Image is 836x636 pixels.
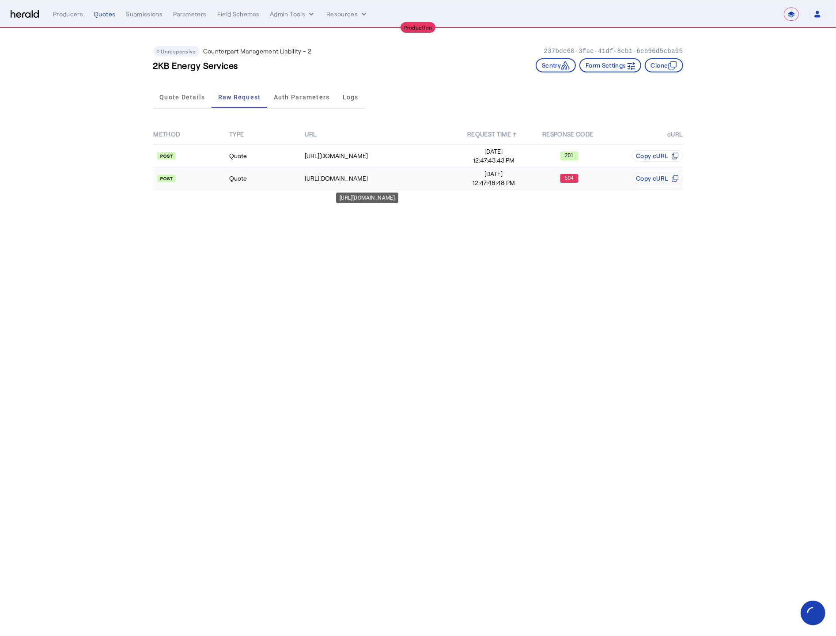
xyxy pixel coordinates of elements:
div: [URL][DOMAIN_NAME] [336,193,398,203]
button: internal dropdown menu [270,10,316,19]
p: Counterpart Management Liability - 2 [203,47,312,56]
text: 504 [565,175,574,181]
button: Resources dropdown menu [326,10,368,19]
span: Logs [343,94,359,100]
span: Auth Parameters [274,94,330,100]
button: Form Settings [579,58,641,72]
div: Parameters [173,10,207,19]
span: Quote Details [159,94,205,100]
button: Copy cURL [632,150,682,162]
th: TYPE [229,125,304,144]
th: REQUEST TIME [456,125,531,144]
th: RESPONSE CODE [532,125,607,144]
span: ↑ [513,130,517,138]
span: 12:47:48:48 PM [456,178,531,187]
div: Quotes [94,10,115,19]
span: 12:47:43:43 PM [456,156,531,165]
button: Sentry [536,58,576,72]
th: METHOD [153,125,229,144]
img: Herald Logo [11,10,39,19]
p: 237bdc60-3fac-41df-8cb1-6eb96d5cba95 [544,47,683,56]
text: 201 [565,152,574,159]
span: [DATE] [456,147,531,156]
h3: 2KB Energy Services [153,59,238,72]
span: Raw Request [218,94,261,100]
td: Quote [229,144,304,167]
th: URL [304,125,456,144]
div: Submissions [126,10,163,19]
div: [URL][DOMAIN_NAME] [305,174,455,183]
button: Copy cURL [632,173,682,184]
th: cURL [607,125,683,144]
button: Clone [645,58,683,72]
span: Unresponsive [161,48,196,54]
div: Production [401,22,436,33]
div: [URL][DOMAIN_NAME] [305,151,455,160]
div: Producers [53,10,83,19]
div: Field Schemas [217,10,260,19]
span: [DATE] [456,170,531,178]
td: Quote [229,167,304,190]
